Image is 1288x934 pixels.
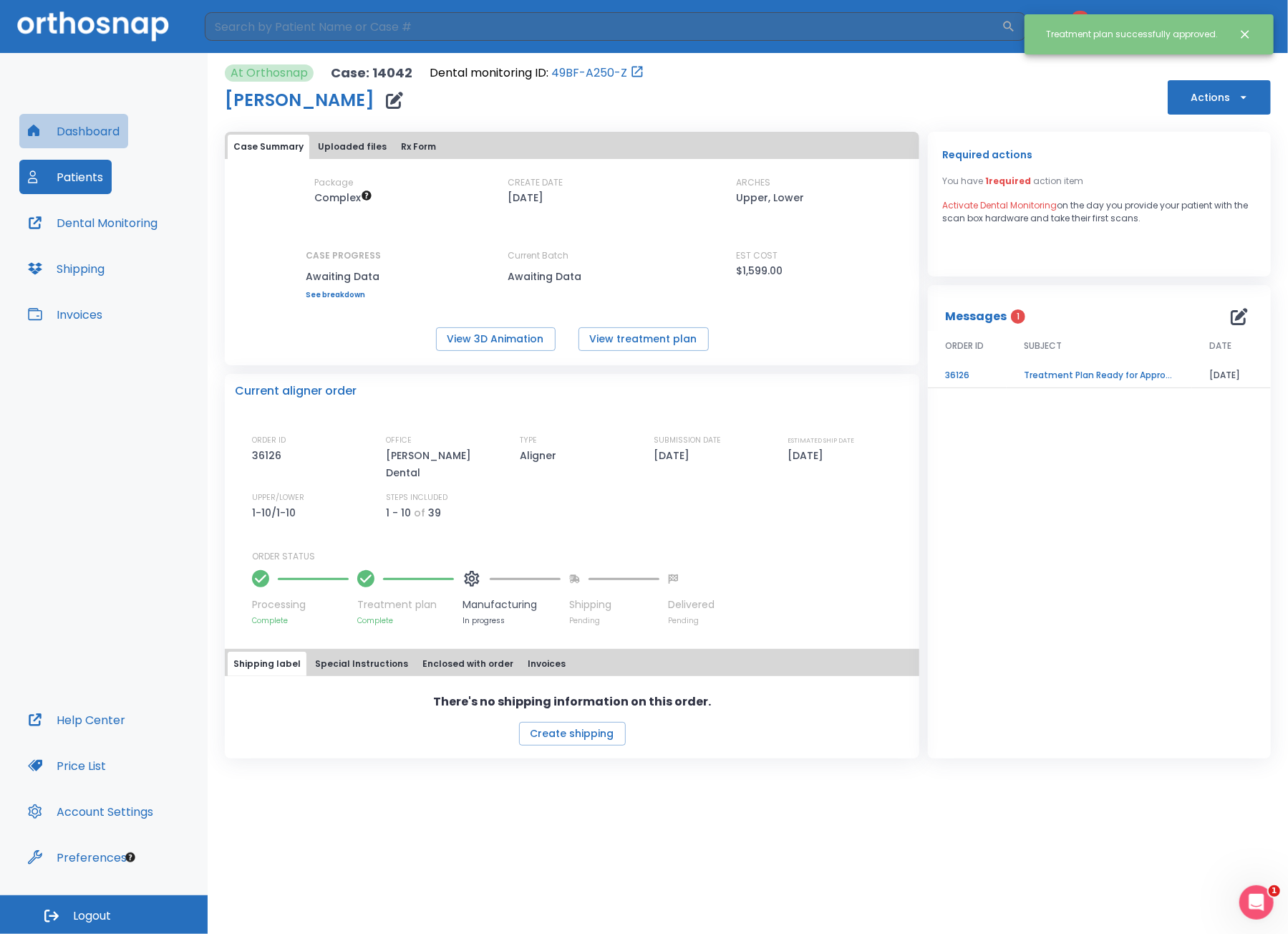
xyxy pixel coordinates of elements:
[942,199,1057,211] span: Activate Dental Monitoring
[508,189,543,206] p: [DATE]
[19,297,111,332] button: Invoices
[1011,309,1025,324] span: 1
[428,504,441,521] p: 39
[569,597,659,612] p: Shipping
[19,251,113,286] button: Shipping
[1168,80,1271,115] button: Actions
[235,382,357,400] p: Current aligner order
[945,308,1007,325] p: Messages
[17,11,169,41] img: Orthosnap
[508,249,636,262] p: Current Batch
[228,652,916,676] div: tabs
[314,191,372,205] span: Up to 50 Steps (100 aligners)
[331,64,412,82] p: Case: 14042
[737,176,771,189] p: ARCHES
[1269,885,1280,897] span: 1
[551,64,627,82] a: 49BF-A250-Z
[395,135,442,159] button: Rx Form
[19,703,134,737] button: Help Center
[19,160,112,194] button: Patients
[19,206,166,240] button: Dental Monitoring
[520,447,561,464] p: Aligner
[788,434,854,447] p: ESTIMATED SHIP DATE
[1046,22,1218,47] div: Treatment plan successfully approved.
[386,491,447,504] p: STEPS INCLUDED
[252,491,304,504] p: UPPER/LOWER
[306,291,381,299] a: See breakdown
[124,851,137,864] div: Tooltip anchor
[578,327,709,351] button: View treatment plan
[942,199,1256,225] p: on the day you provide your patient with the scan box hardware and take their first scans.
[252,550,909,563] p: ORDER STATUS
[430,64,644,82] div: Open patient in dental monitoring portal
[463,615,561,626] p: In progress
[1232,21,1258,47] button: Close notification
[314,176,353,189] p: Package
[433,693,711,711] p: There's no shipping information on this order.
[228,652,306,676] button: Shipping label
[737,262,783,279] p: $1,599.00
[519,722,626,746] button: Create shipping
[231,64,308,82] p: At Orthosnap
[228,135,309,159] button: Case Summary
[1239,885,1274,920] iframe: Intercom live chat
[737,189,805,206] p: Upper, Lower
[1209,340,1231,352] span: DATE
[252,434,286,447] p: ORDER ID
[508,176,563,189] p: CREATE DATE
[306,249,381,262] p: CASE PROGRESS
[737,249,778,262] p: EST COST
[668,615,715,626] p: Pending
[19,840,135,875] button: Preferences
[19,748,115,783] button: Price List
[252,615,349,626] p: Complete
[357,615,454,626] p: Complete
[654,434,721,447] p: SUBMISSION DATE
[386,447,508,481] p: [PERSON_NAME] Dental
[522,652,571,676] button: Invoices
[417,652,519,676] button: Enclosed with order
[985,175,1031,187] span: 1 required
[252,597,349,612] p: Processing
[654,447,694,464] p: [DATE]
[386,434,412,447] p: OFFICE
[19,114,128,148] button: Dashboard
[312,135,392,159] button: Uploaded files
[668,597,715,612] p: Delivered
[357,597,454,612] p: Treatment plan
[945,340,984,352] span: ORDER ID
[19,794,162,829] button: Account Settings
[1024,340,1062,352] span: SUBJECT
[306,268,381,285] p: Awaiting Data
[942,146,1032,163] p: Required actions
[569,615,659,626] p: Pending
[508,268,636,285] p: Awaiting Data
[1007,363,1192,388] td: Treatment Plan Ready for Approval!
[1192,363,1271,388] td: [DATE]
[463,597,561,612] p: Manufacturing
[436,327,556,351] button: View 3D Animation
[309,652,414,676] button: Special Instructions
[414,504,425,521] p: of
[520,434,537,447] p: TYPE
[73,908,111,924] span: Logout
[928,363,1007,388] td: 36126
[252,504,301,521] p: 1-10/1-10
[228,135,916,159] div: tabs
[788,447,828,464] p: [DATE]
[430,64,548,82] p: Dental monitoring ID:
[252,447,286,464] p: 36126
[942,175,1083,188] p: You have action item
[205,12,1002,41] input: Search by Patient Name or Case #
[386,504,411,521] p: 1 - 10
[225,92,374,109] h1: [PERSON_NAME]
